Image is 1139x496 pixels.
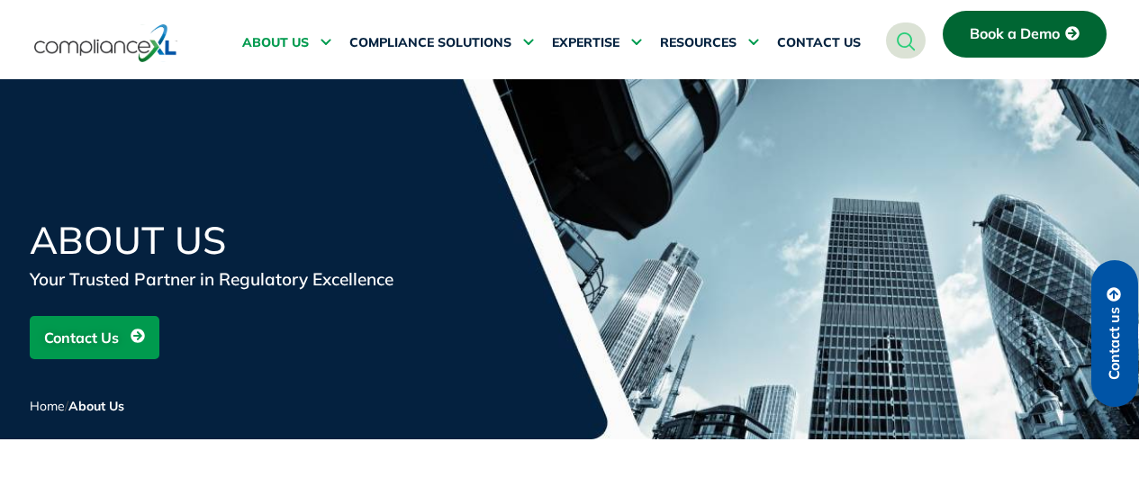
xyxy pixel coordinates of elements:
span: CONTACT US [777,35,861,51]
a: Contact us [1091,260,1138,407]
span: About Us [68,398,124,414]
div: Your Trusted Partner in Regulatory Excellence [30,266,462,292]
span: / [30,398,124,414]
a: COMPLIANCE SOLUTIONS [349,22,534,65]
a: RESOURCES [660,22,759,65]
span: Contact us [1107,307,1123,380]
a: Contact Us [30,316,159,359]
span: Book a Demo [970,26,1060,42]
h1: About Us [30,221,462,259]
span: EXPERTISE [552,35,619,51]
a: navsearch-button [886,23,926,59]
span: ABOUT US [242,35,309,51]
a: ABOUT US [242,22,331,65]
span: RESOURCES [660,35,737,51]
a: EXPERTISE [552,22,642,65]
a: CONTACT US [777,22,861,65]
span: Contact Us [44,320,119,355]
img: logo-one.svg [34,23,177,64]
a: Home [30,398,65,414]
span: COMPLIANCE SOLUTIONS [349,35,511,51]
a: Book a Demo [943,11,1107,58]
